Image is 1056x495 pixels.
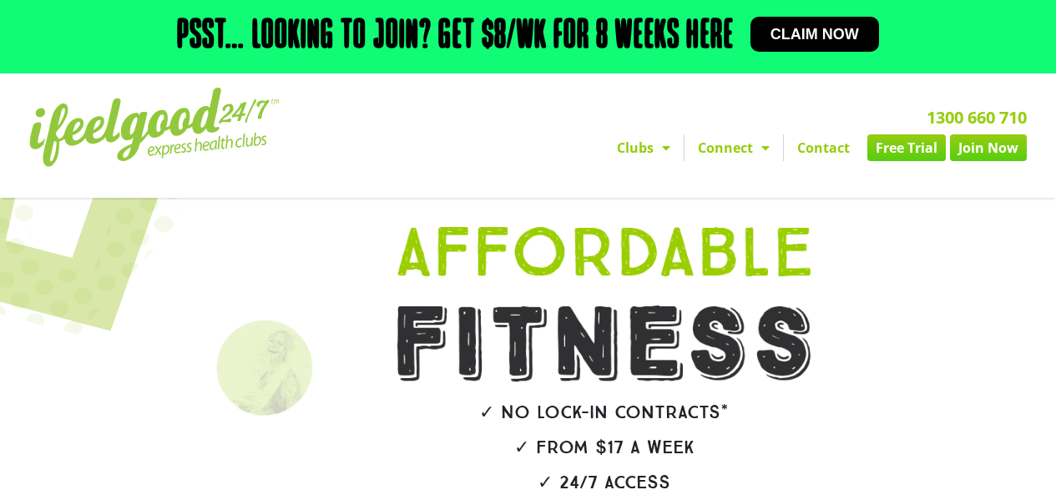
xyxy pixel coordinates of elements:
[784,134,863,161] a: Contact
[177,17,734,57] h2: Psst… Looking to join? Get $8/wk for 8 weeks here
[604,134,684,161] a: Clubs
[384,134,1027,161] nav: Menu
[927,106,1027,129] a: 1300 660 710
[346,438,862,457] h2: ✓ From $17 a week
[950,134,1027,161] a: Join Now
[685,134,783,161] a: Connect
[867,134,946,161] a: Free Trial
[346,473,862,492] h2: ✓ 24/7 Access
[750,17,879,52] a: Claim now
[346,403,862,422] h2: ✓ No lock-in contracts*
[771,27,859,42] span: Claim now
